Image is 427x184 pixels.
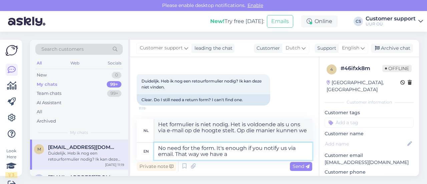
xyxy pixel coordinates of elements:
div: Private note [137,162,176,171]
div: Customer support [366,16,416,21]
span: m [37,147,41,152]
div: 99+ [107,81,121,88]
button: Emails [267,15,293,28]
p: [EMAIL_ADDRESS][DOMAIN_NAME] [325,159,414,166]
div: My chats [37,81,57,88]
div: # 46ifxk8m [341,64,382,72]
b: New! [210,18,225,24]
input: Add a tag [325,118,414,128]
div: leading the chat [192,45,233,52]
div: Archive chat [371,44,413,53]
span: Send [293,163,310,169]
span: mpatist@hotmail.com [48,144,117,150]
div: Duidelijk. Heb ik nog een retourformulier nodig? Ik kan deze niet vinden. [48,150,124,162]
div: New [37,72,47,78]
div: 0 [112,72,121,78]
span: Search customers [41,46,84,53]
div: CS [354,17,363,26]
div: Online [301,15,338,27]
div: Clear. Do I still need a return form? I can't find one. [137,94,270,106]
span: 11:19 [139,106,164,111]
input: Add name [325,140,406,148]
span: keithpuah@icloud.com [48,174,117,180]
span: Duidelijk. Heb ik nog een retourformulier nodig? Ik kan deze niet vinden. [141,78,263,89]
textarea: No need for the form. It's enough if you notify us via email. That way we have [154,143,312,160]
a: Customer supportUUR OÜ [366,16,423,27]
div: All [35,59,43,67]
div: nl [143,125,149,136]
textarea: Het formulier is niet nodig. Het is voldoende als u ons via e-mail op de hoogte stelt. Op die man... [154,119,312,142]
div: Archived [37,118,56,125]
div: Look Here [5,148,17,178]
span: English [342,44,359,52]
p: Customer tags [325,109,414,116]
div: [GEOGRAPHIC_DATA], [GEOGRAPHIC_DATA] [327,79,400,93]
span: Dutch [286,44,300,52]
div: Web [69,59,81,67]
span: 4 [330,67,333,72]
p: Customer phone [325,169,414,176]
span: My chats [70,130,88,136]
div: Customer [254,45,280,52]
p: Customer email [325,152,414,159]
div: Team chats [37,90,61,97]
div: Socials [106,59,123,67]
div: Try free [DATE]: [210,17,264,25]
div: UUR OÜ [366,21,416,27]
p: Customer name [325,130,414,137]
div: [DATE] 11:19 [105,162,124,167]
div: 99+ [107,90,121,97]
span: Enable [246,2,265,8]
div: 1 / 3 [5,172,17,178]
div: Customer information [325,99,414,105]
div: All [37,109,42,115]
div: AI Assistant [37,100,61,106]
div: en [143,146,149,157]
span: Offline [382,65,412,72]
div: Support [315,45,336,52]
img: Askly Logo [5,45,18,56]
span: Customer support [140,44,183,52]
